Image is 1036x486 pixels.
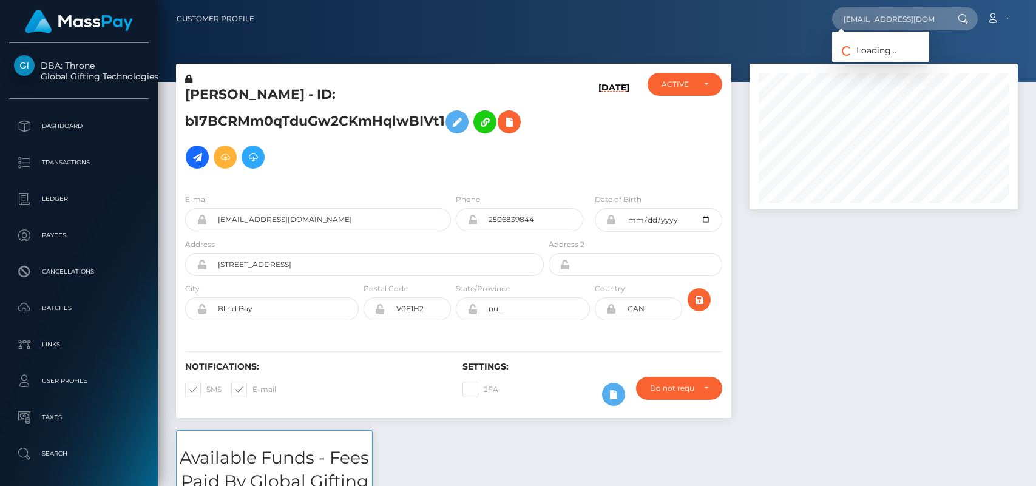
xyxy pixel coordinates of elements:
[185,194,209,205] label: E-mail
[598,83,629,179] h6: [DATE]
[177,6,254,32] a: Customer Profile
[456,194,480,205] label: Phone
[14,154,144,172] p: Transactions
[14,299,144,317] p: Batches
[9,257,149,287] a: Cancellations
[14,190,144,208] p: Ledger
[456,283,510,294] label: State/Province
[185,382,222,397] label: SMS
[595,283,625,294] label: Country
[595,194,642,205] label: Date of Birth
[9,111,149,141] a: Dashboard
[25,10,133,33] img: MassPay Logo
[185,283,200,294] label: City
[14,372,144,390] p: User Profile
[832,45,896,56] span: Loading...
[186,146,209,169] a: Initiate Payout
[14,408,144,427] p: Taxes
[9,60,149,82] span: DBA: Throne Global Gifting Technologies Inc
[9,402,149,433] a: Taxes
[462,382,498,397] label: 2FA
[9,329,149,360] a: Links
[14,117,144,135] p: Dashboard
[662,79,694,89] div: ACTIVE
[185,239,215,250] label: Address
[9,366,149,396] a: User Profile
[14,445,144,463] p: Search
[832,7,946,30] input: Search...
[462,362,722,372] h6: Settings:
[14,226,144,245] p: Payees
[9,147,149,178] a: Transactions
[185,86,537,175] h5: [PERSON_NAME] - ID: b17BCRMm0qTduGw2CKmHqlwBIVt1
[9,220,149,251] a: Payees
[14,336,144,354] p: Links
[14,263,144,281] p: Cancellations
[9,293,149,323] a: Batches
[636,377,722,400] button: Do not require
[14,55,35,76] img: Global Gifting Technologies Inc
[648,73,722,96] button: ACTIVE
[549,239,584,250] label: Address 2
[9,184,149,214] a: Ledger
[364,283,408,294] label: Postal Code
[231,382,276,397] label: E-mail
[9,439,149,469] a: Search
[185,362,444,372] h6: Notifications:
[650,383,694,393] div: Do not require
